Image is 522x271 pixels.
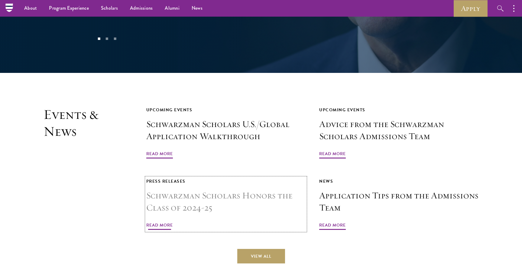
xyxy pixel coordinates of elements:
div: News [319,178,479,185]
a: Press Releases Schwarzman Scholars Honors the Class of 2024-25 Read More [146,178,306,231]
h3: Schwarzman Scholars Honors the Class of 2024-25 [146,190,306,214]
a: View All [237,249,285,263]
button: 2 of 3 [103,35,111,43]
h3: Schwarzman Scholars U.S./Global Application Walkthrough [146,118,306,142]
button: 3 of 3 [111,35,119,43]
a: Upcoming Events Advice from the Schwarzman Scholars Admissions Team Read More [319,106,479,159]
h3: Application Tips from the Admissions Team [319,190,479,214]
span: Read More [319,150,346,159]
div: Press Releases [146,178,306,185]
a: Upcoming Events Schwarzman Scholars U.S./Global Application Walkthrough Read More [146,106,306,159]
button: 1 of 3 [95,35,103,43]
div: Upcoming Events [146,106,306,114]
h2: Events & News [44,106,116,231]
h3: Advice from the Schwarzman Scholars Admissions Team [319,118,479,142]
div: Upcoming Events [319,106,479,114]
span: Read More [146,150,173,159]
a: News Application Tips from the Admissions Team Read More [319,178,479,231]
span: Read More [146,221,173,231]
span: Read More [319,221,346,231]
